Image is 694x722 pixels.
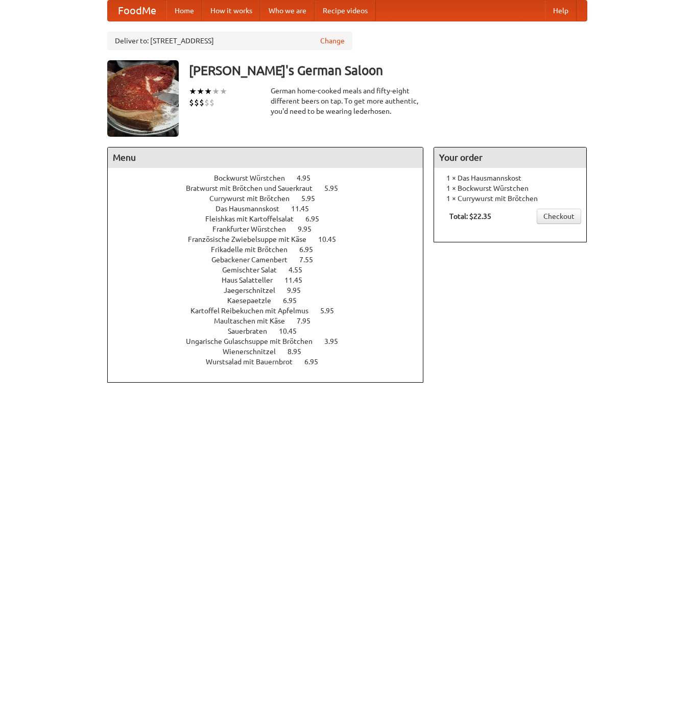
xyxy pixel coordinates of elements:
span: 10.45 [279,327,307,335]
span: Currywurst mit Brötchen [209,194,300,203]
span: Maultaschen mit Käse [214,317,295,325]
a: Haus Salatteller 11.45 [222,276,321,284]
li: ★ [197,86,204,97]
span: Wurstsalad mit Bauernbrot [206,358,303,366]
span: Fleishkas mit Kartoffelsalat [205,215,304,223]
li: $ [194,97,199,108]
li: ★ [204,86,212,97]
span: 11.45 [284,276,313,284]
a: Change [320,36,345,46]
a: Jaegerschnitzel 9.95 [224,286,320,294]
span: Kartoffel Reibekuchen mit Apfelmus [190,307,319,315]
span: 9.95 [287,286,311,294]
span: 10.45 [318,235,346,243]
b: Total: $22.35 [449,212,491,220]
li: $ [204,97,209,108]
span: 6.95 [283,296,307,305]
span: 5.95 [324,184,348,192]
span: Kaesepaetzle [227,296,281,305]
a: FoodMe [108,1,166,21]
a: Wurstsalad mit Bauernbrot 6.95 [206,358,337,366]
a: Frankfurter Würstchen 9.95 [212,225,330,233]
a: Kartoffel Reibekuchen mit Apfelmus 5.95 [190,307,353,315]
span: 6.95 [305,215,329,223]
h4: Menu [108,147,423,168]
a: Currywurst mit Brötchen 5.95 [209,194,334,203]
span: Bratwurst mit Brötchen und Sauerkraut [186,184,323,192]
a: Wienerschnitzel 8.95 [223,347,320,356]
img: angular.jpg [107,60,179,137]
span: Das Hausmannskost [216,205,290,213]
a: Home [166,1,202,21]
a: Help [545,1,577,21]
li: $ [199,97,204,108]
a: Fleishkas mit Kartoffelsalat 6.95 [205,215,338,223]
li: 1 × Bockwurst Würstchen [439,183,581,193]
span: 11.45 [291,205,319,213]
a: Maultaschen mit Käse 7.95 [214,317,329,325]
span: 7.95 [297,317,321,325]
a: Gebackener Camenbert 7.55 [211,256,332,264]
span: Jaegerschnitzel [224,286,285,294]
a: How it works [202,1,260,21]
h3: [PERSON_NAME]'s German Saloon [189,60,587,81]
span: Frankfurter Würstchen [212,225,296,233]
li: ★ [212,86,220,97]
a: Französische Zwiebelsuppe mit Käse 10.45 [188,235,355,243]
a: Kaesepaetzle 6.95 [227,296,316,305]
span: 9.95 [298,225,322,233]
span: 6.95 [304,358,328,366]
span: 5.95 [320,307,344,315]
span: Gemischter Salat [222,266,287,274]
span: 5.95 [301,194,325,203]
a: Checkout [537,209,581,224]
span: 7.55 [299,256,323,264]
div: Deliver to: [STREET_ADDRESS] [107,32,352,50]
li: ★ [220,86,227,97]
span: Bockwurst Würstchen [214,174,295,182]
span: 4.95 [297,174,321,182]
span: 8.95 [288,347,312,356]
span: 3.95 [324,337,348,345]
a: Who we are [260,1,315,21]
li: $ [189,97,194,108]
span: Ungarische Gulaschsuppe mit Brötchen [186,337,323,345]
a: Frikadelle mit Brötchen 6.95 [211,245,332,254]
span: 4.55 [289,266,313,274]
div: German home-cooked meals and fifty-eight different beers on tap. To get more authentic, you'd nee... [271,86,424,116]
li: 1 × Currywurst mit Brötchen [439,193,581,204]
a: Gemischter Salat 4.55 [222,266,321,274]
a: Sauerbraten 10.45 [228,327,316,335]
span: 6.95 [299,245,323,254]
h4: Your order [434,147,586,168]
span: Wienerschnitzel [223,347,286,356]
span: Frikadelle mit Brötchen [211,245,298,254]
li: $ [209,97,214,108]
span: Gebackener Camenbert [211,256,298,264]
span: Französische Zwiebelsuppe mit Käse [188,235,317,243]
a: Ungarische Gulaschsuppe mit Brötchen 3.95 [186,337,357,345]
li: ★ [189,86,197,97]
span: Haus Salatteller [222,276,283,284]
a: Bockwurst Würstchen 4.95 [214,174,329,182]
li: 1 × Das Hausmannskost [439,173,581,183]
a: Bratwurst mit Brötchen und Sauerkraut 5.95 [186,184,357,192]
a: Recipe videos [315,1,376,21]
a: Das Hausmannskost 11.45 [216,205,328,213]
span: Sauerbraten [228,327,277,335]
